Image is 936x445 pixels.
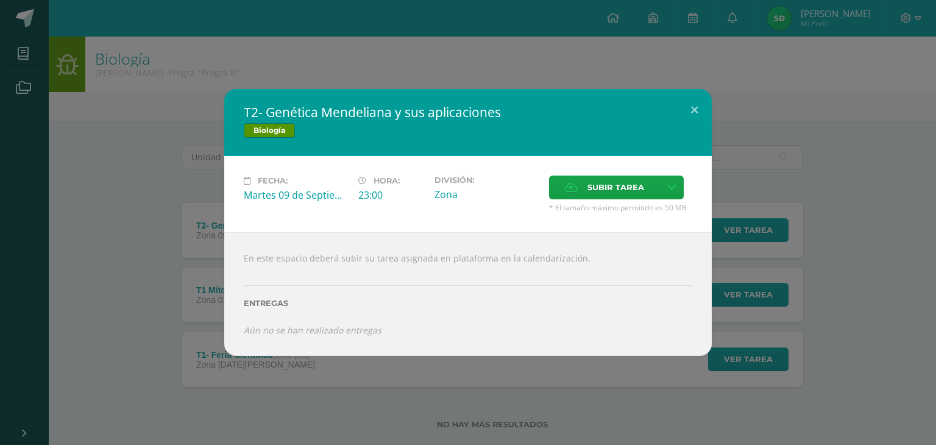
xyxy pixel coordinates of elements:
[244,104,692,121] h2: T2- Genética Mendeliana y sus aplicaciones
[244,123,295,138] span: Biología
[434,176,539,185] label: División:
[677,89,712,130] button: Close (Esc)
[258,176,288,185] span: Fecha:
[549,202,692,213] span: * El tamaño máximo permitido es 50 MB
[587,176,644,199] span: Subir tarea
[244,324,381,336] i: Aún no se han realizado entregas
[244,299,692,308] label: Entregas
[244,188,349,202] div: Martes 09 de Septiembre
[434,188,539,201] div: Zona
[224,232,712,355] div: En este espacio deberá subir su tarea asignada en plataforma en la calendarización.
[374,176,400,185] span: Hora:
[358,188,425,202] div: 23:00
